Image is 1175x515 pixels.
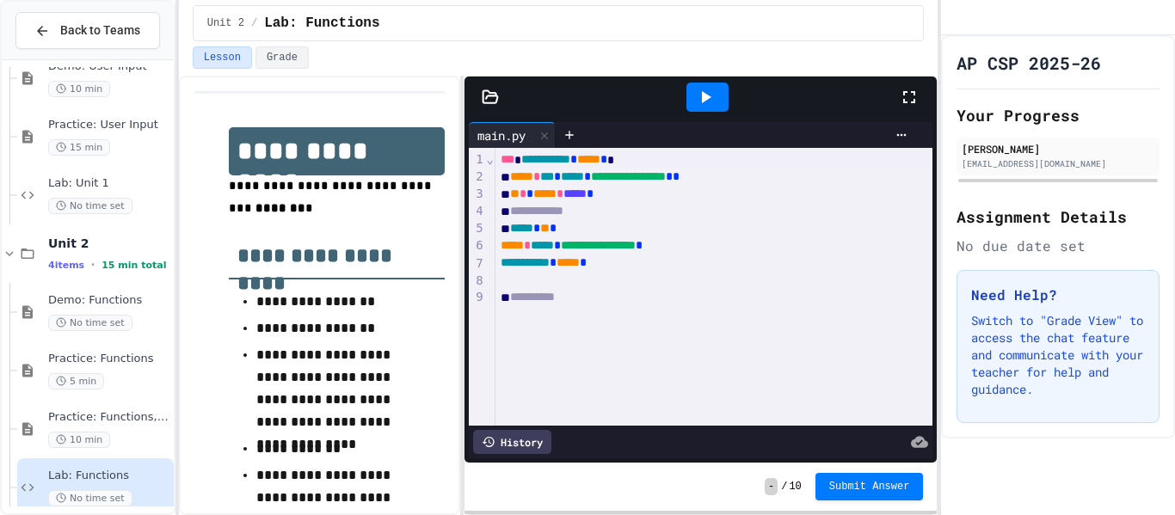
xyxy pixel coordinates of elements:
div: No due date set [957,236,1160,256]
span: Practice: Functions [48,352,170,366]
div: History [473,430,551,454]
button: Back to Teams [15,12,160,49]
span: Unit 2 [48,236,170,251]
span: 15 min [48,139,110,156]
span: No time set [48,315,132,331]
span: 10 min [48,81,110,97]
div: 6 [469,237,486,254]
h3: Need Help? [971,285,1145,305]
span: - [765,478,778,495]
span: No time set [48,490,132,506]
span: Lab: Functions [264,13,379,34]
span: 15 min total [102,260,166,271]
div: 2 [469,169,486,186]
span: Unit 2 [207,16,244,30]
span: / [781,480,787,494]
span: Submit Answer [829,480,910,494]
span: • [91,258,95,272]
button: Grade [255,46,309,69]
span: 4 items [48,260,84,271]
div: 7 [469,255,486,273]
div: [PERSON_NAME] [962,141,1154,156]
span: Practice: Functions, cont. [48,410,170,425]
div: 9 [469,289,486,306]
div: 8 [469,273,486,290]
div: main.py [469,122,556,148]
div: main.py [469,126,534,144]
span: 5 min [48,373,104,389]
h2: Assignment Details [957,205,1160,229]
button: Lesson [193,46,252,69]
span: Fold line [486,152,495,166]
span: Practice: User Input [48,118,170,132]
button: Submit Answer [815,473,924,500]
h2: Your Progress [957,103,1160,127]
span: Demo: Functions [48,293,170,308]
span: / [251,16,257,30]
span: No time set [48,198,132,214]
div: 3 [469,186,486,203]
div: 1 [469,151,486,169]
div: [EMAIL_ADDRESS][DOMAIN_NAME] [962,157,1154,170]
span: Back to Teams [60,21,140,40]
span: 10 min [48,432,110,448]
span: Demo: User Input [48,59,170,74]
div: 4 [469,203,486,220]
h1: AP CSP 2025-26 [957,51,1101,75]
span: Lab: Functions [48,469,170,483]
span: Lab: Unit 1 [48,176,170,191]
div: 5 [469,220,486,237]
p: Switch to "Grade View" to access the chat feature and communicate with your teacher for help and ... [971,312,1145,398]
span: 10 [789,480,801,494]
